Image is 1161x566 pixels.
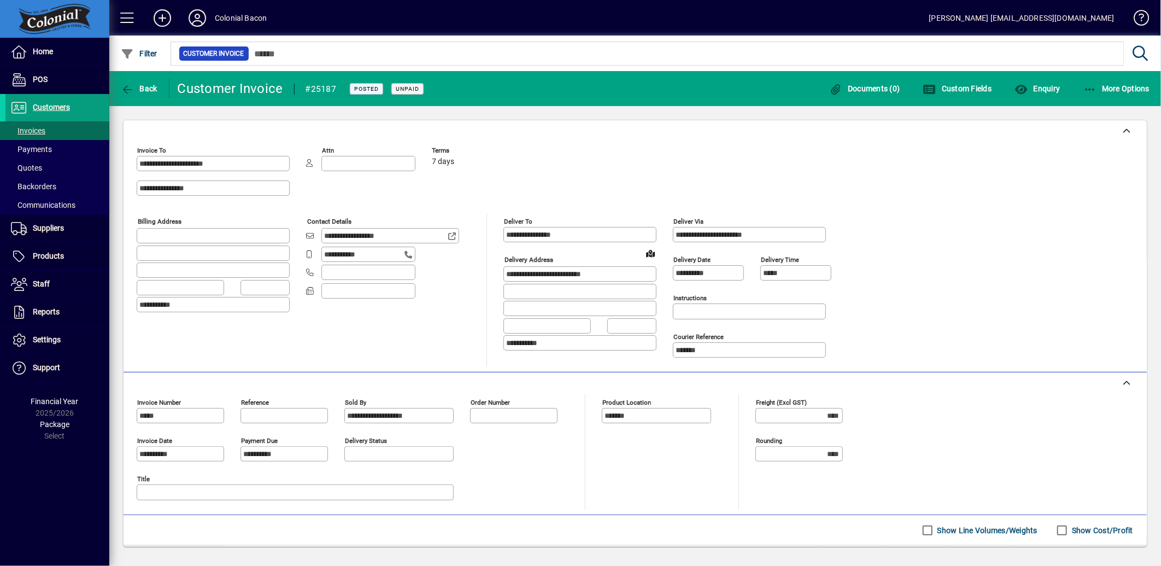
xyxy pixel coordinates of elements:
button: Back [118,79,160,98]
div: [PERSON_NAME] [EMAIL_ADDRESS][DOMAIN_NAME] [929,9,1115,27]
mat-label: Instructions [673,294,707,302]
div: #25187 [306,80,337,98]
mat-label: Order number [471,399,510,406]
button: Add [145,8,180,28]
span: Enquiry [1015,84,1060,93]
a: Quotes [5,159,109,177]
button: Documents (0) [826,79,903,98]
app-page-header-button: Back [109,79,169,98]
a: View on map [642,244,659,262]
span: Documents (0) [829,84,900,93]
a: Communications [5,196,109,214]
mat-label: Deliver via [673,218,703,225]
a: Products [5,243,109,270]
mat-label: Invoice date [137,437,172,445]
span: Posted [354,85,379,92]
a: Staff [5,271,109,298]
mat-label: Deliver To [504,218,532,225]
mat-label: Delivery time [761,256,799,264]
button: Enquiry [1012,79,1063,98]
mat-label: Payment due [241,437,278,445]
span: Products [33,252,64,260]
span: POS [33,75,48,84]
mat-label: Courier Reference [673,333,724,341]
span: Quotes [11,164,42,172]
a: Knowledge Base [1125,2,1147,38]
label: Show Line Volumes/Weights [935,525,1037,536]
span: Communications [11,201,75,209]
a: Support [5,354,109,382]
span: Support [33,363,60,372]
mat-label: Delivery date [673,256,711,264]
mat-label: Product location [602,399,651,406]
span: Custom Fields [923,84,992,93]
mat-label: Title [137,475,150,483]
span: 7 days [432,157,454,166]
a: Reports [5,299,109,326]
span: Staff [33,279,50,288]
span: Customer Invoice [184,48,244,59]
mat-label: Invoice To [137,147,166,154]
span: Package [40,420,69,429]
span: Back [121,84,157,93]
a: Settings [5,326,109,354]
a: Payments [5,140,109,159]
mat-label: Rounding [756,437,782,445]
button: Filter [118,44,160,63]
a: Suppliers [5,215,109,242]
mat-label: Freight (excl GST) [756,399,807,406]
div: Colonial Bacon [215,9,267,27]
button: More Options [1081,79,1153,98]
a: Invoices [5,121,109,140]
mat-label: Invoice number [137,399,181,406]
mat-label: Attn [322,147,334,154]
span: Settings [33,335,61,344]
label: Show Cost/Profit [1070,525,1133,536]
mat-label: Delivery status [345,437,387,445]
span: Payments [11,145,52,154]
span: Invoices [11,126,45,135]
span: Suppliers [33,224,64,232]
span: Customers [33,103,70,112]
span: Backorders [11,182,56,191]
a: POS [5,66,109,94]
span: Filter [121,49,157,58]
mat-label: Sold by [345,399,366,406]
div: Customer Invoice [178,80,283,97]
a: Backorders [5,177,109,196]
span: More Options [1083,84,1150,93]
span: Home [33,47,53,56]
a: Home [5,38,109,66]
span: Reports [33,307,60,316]
span: Terms [432,147,497,154]
button: Custom Fields [920,79,995,98]
mat-label: Reference [241,399,269,406]
button: Profile [180,8,215,28]
span: Financial Year [31,397,79,406]
span: Unpaid [396,85,419,92]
